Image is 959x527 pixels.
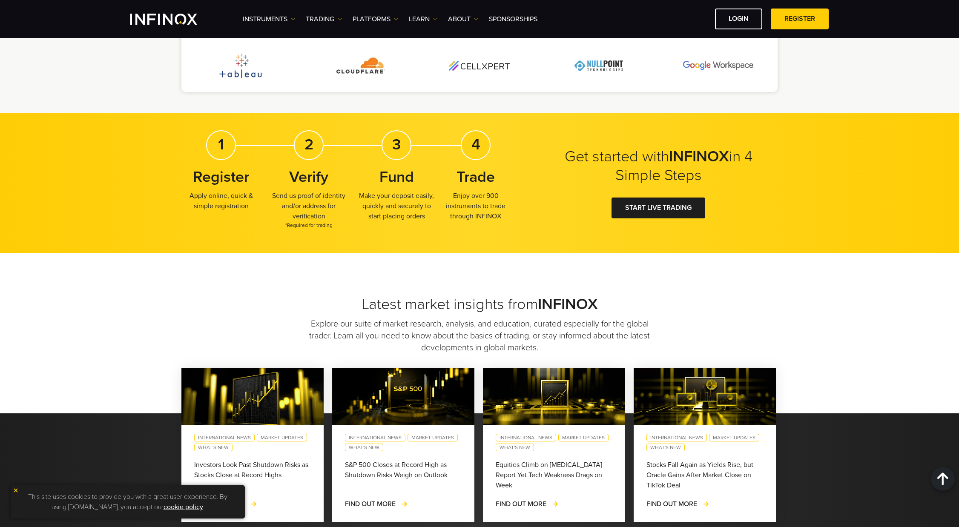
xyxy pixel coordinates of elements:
[496,444,534,451] a: What's New
[193,168,249,186] strong: Register
[218,135,224,154] strong: 1
[409,14,437,24] a: Learn
[538,295,598,313] strong: INFINOX
[164,503,203,511] a: cookie policy
[15,490,241,514] p: This site uses cookies to provide you with a great user experience. By using [DOMAIN_NAME], you a...
[379,168,414,186] strong: Fund
[194,434,255,441] a: International News
[357,190,436,221] p: Make your deposit easily, quickly and securely to start placing orders
[646,499,710,509] a: FIND OUT MORE
[646,434,707,441] a: International News
[496,500,546,508] span: FIND OUT MORE
[771,9,829,29] a: REGISTER
[612,198,705,218] a: START LIVE TRADING
[181,295,778,314] h2: Latest market insights from
[306,14,342,24] a: TRADING
[709,434,759,441] a: Market Updates
[552,147,765,185] h2: Get started with in 4 Simple Steps
[496,499,559,509] a: FIND OUT MORE
[646,460,763,490] div: Stocks Fall Again as Yields Rise, but Oracle Gains After Market Close on TikTok Deal
[345,434,405,441] a: International News
[243,14,295,24] a: Instruments
[496,460,612,490] div: Equities Climb on [MEDICAL_DATA] Report Yet Tech Weakness Drags on Week
[457,168,495,186] strong: Trade
[353,14,398,24] a: PLATFORMS
[308,318,651,354] p: Explore our suite of market research, analysis, and education, curated especially for the global ...
[269,190,348,229] p: Send us proof of identity and/or address for verification
[345,499,408,509] a: FIND OUT MORE
[289,168,328,186] strong: Verify
[408,434,458,441] a: Market Updates
[496,434,556,441] a: International News
[392,135,401,154] strong: 3
[257,434,307,441] a: Market Updates
[13,487,19,493] img: yellow close icon
[715,9,762,29] a: LOGIN
[345,460,462,490] div: S&P 500 Closes at Record High as Shutdown Risks Weigh on Outlook
[489,14,537,24] a: SPONSORSHIPS
[558,434,609,441] a: Market Updates
[646,444,685,451] a: What's New
[304,135,313,154] strong: 2
[130,14,217,25] a: INFINOX Logo
[181,190,261,211] p: Apply online, quick & simple registration
[448,14,478,24] a: ABOUT
[194,460,311,490] div: Investors Look Past Shutdown Risks as Stocks Close at Record Highs
[471,135,480,154] strong: 4
[194,444,233,451] a: What's New
[269,221,348,229] span: *Required for trading
[345,500,396,508] span: FIND OUT MORE
[345,444,383,451] a: What's New
[646,500,697,508] span: FIND OUT MORE
[669,147,729,166] strong: INFINOX
[436,190,515,221] p: Enjoy over 900 instruments to trade through INFINOX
